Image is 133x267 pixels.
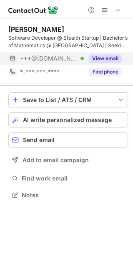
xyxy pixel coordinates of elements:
[8,173,128,184] button: Find work email
[89,68,122,76] button: Reveal Button
[8,189,128,201] button: Notes
[22,175,125,182] span: Find work email
[23,137,55,143] span: Send email
[8,153,128,168] button: Add to email campaign
[8,5,58,15] img: ContactOut v5.3.10
[23,117,112,123] span: AI write personalized message
[20,55,78,62] span: ***@[DOMAIN_NAME]
[89,54,122,63] button: Reveal Button
[8,25,64,33] div: [PERSON_NAME]
[23,97,113,103] div: Save to List / ATS / CRM
[8,112,128,127] button: AI write personalized message
[8,34,128,49] div: Software Developer @ Stealth Startup | Bachelor’s of Mathematics @ [GEOGRAPHIC_DATA] | Seeking Wi...
[8,92,128,107] button: save-profile-one-click
[22,191,125,199] span: Notes
[23,157,89,163] span: Add to email campaign
[8,132,128,147] button: Send email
